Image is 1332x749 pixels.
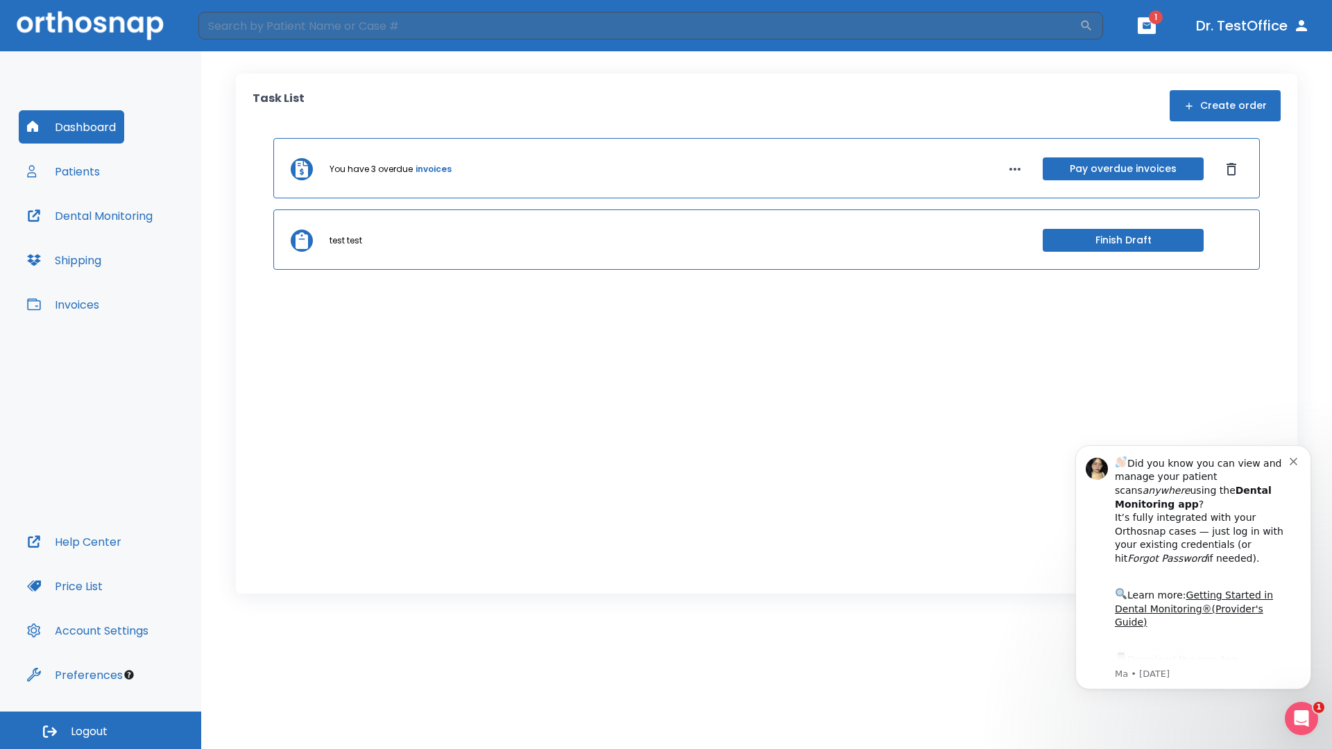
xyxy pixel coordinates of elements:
[19,110,124,144] button: Dashboard
[1313,702,1324,713] span: 1
[1285,702,1318,735] iframe: Intercom live chat
[19,525,130,558] button: Help Center
[19,288,108,321] button: Invoices
[19,155,108,188] button: Patients
[330,163,413,175] p: You have 3 overdue
[123,669,135,681] div: Tooltip anchor
[71,724,108,739] span: Logout
[19,199,161,232] button: Dental Monitoring
[330,234,362,247] p: test test
[1149,10,1163,24] span: 1
[1170,90,1281,121] button: Create order
[1043,229,1204,252] button: Finish Draft
[1190,13,1315,38] button: Dr. TestOffice
[19,614,157,647] button: Account Settings
[17,11,164,40] img: Orthosnap
[253,90,305,121] p: Task List
[1043,157,1204,180] button: Pay overdue invoices
[1054,428,1332,742] iframe: Intercom notifications message
[19,243,110,277] button: Shipping
[416,163,452,175] a: invoices
[1220,158,1243,180] button: Dismiss
[198,12,1079,40] input: Search by Patient Name or Case #
[19,658,131,691] button: Preferences
[19,569,111,603] button: Price List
